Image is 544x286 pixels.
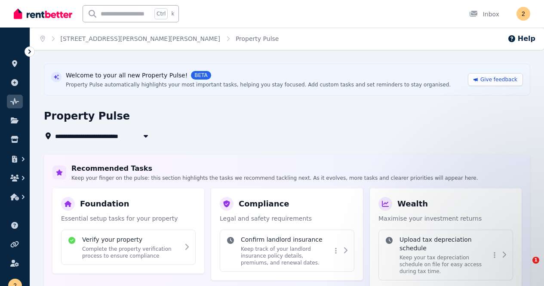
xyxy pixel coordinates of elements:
[469,10,499,18] div: Inbox
[154,8,168,19] span: Ctrl
[332,246,340,256] button: More options
[241,235,332,244] h4: Confirm landlord insurance
[378,214,513,223] p: Maximise your investment returns
[14,7,72,20] img: RentBetter
[171,10,174,17] span: k
[220,230,354,272] div: Confirm landlord insuranceKeep track of your landlord insurance policy details, premiums, and ren...
[241,246,332,266] p: Keep track of your landlord insurance policy details, premiums, and renewal dates.
[80,198,129,210] h3: Foundation
[516,7,530,21] img: 25dickersonloop@gmail.com
[191,71,211,80] span: BETA
[30,28,289,50] nav: Breadcrumb
[82,246,180,259] p: Complete the property verification process to ensure compliance
[61,214,196,223] p: Essential setup tasks for your property
[468,73,523,86] a: Give feedback
[239,198,289,210] h3: Compliance
[507,34,535,44] button: Help
[515,257,535,277] iframe: Intercom live chat
[397,198,428,210] h3: Wealth
[82,235,180,244] h4: Verify your property
[236,35,279,42] a: Property Pulse
[400,235,490,252] h4: Upload tax depreciation schedule
[61,230,196,265] div: Verify your propertyComplete the property verification process to ensure compliance
[66,81,451,88] div: Property Pulse automatically highlights your most important tasks, helping you stay focused. Add ...
[71,163,478,174] h2: Recommended Tasks
[66,71,187,80] span: Welcome to your all new Property Pulse!
[44,109,130,123] h1: Property Pulse
[400,254,490,275] p: Keep your tax depreciation schedule on file for easy access during tax time.
[378,230,513,280] div: Upload tax depreciation scheduleKeep your tax depreciation schedule on file for easy access durin...
[490,250,499,260] button: More options
[71,175,478,181] p: Keep your finger on the pulse: this section highlights the tasks we recommend tackling next. As i...
[480,76,517,83] span: Give feedback
[61,35,220,42] a: [STREET_ADDRESS][PERSON_NAME][PERSON_NAME]
[220,214,354,223] p: Legal and safety requirements
[532,257,539,264] span: 1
